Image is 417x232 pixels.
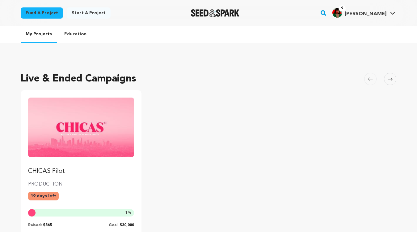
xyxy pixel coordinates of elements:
span: % [125,210,132,215]
a: Education [59,26,91,42]
span: 1 [125,211,128,215]
span: $30,000 [120,223,134,227]
span: [PERSON_NAME] [345,11,386,16]
p: PRODUCTION [28,181,134,188]
img: 0459f0b7b8c19f06.png [332,8,342,18]
span: Reyna T.'s Profile [331,7,396,20]
span: $365 [43,223,52,227]
span: Raised: [28,223,42,227]
p: 19 days left [28,192,59,200]
span: 9 [339,5,346,11]
h2: Live & Ended Campaigns [21,72,136,86]
a: Start a project [67,7,111,19]
a: Fund CHICAS Pilot [28,98,134,176]
a: Seed&Spark Homepage [191,9,239,17]
p: CHICAS Pilot [28,167,134,176]
a: My Projects [21,26,57,43]
a: Fund a project [21,7,63,19]
a: Reyna T.'s Profile [331,7,396,18]
img: Seed&Spark Logo Dark Mode [191,9,239,17]
span: Goal: [109,223,118,227]
div: Reyna T.'s Profile [332,8,386,18]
